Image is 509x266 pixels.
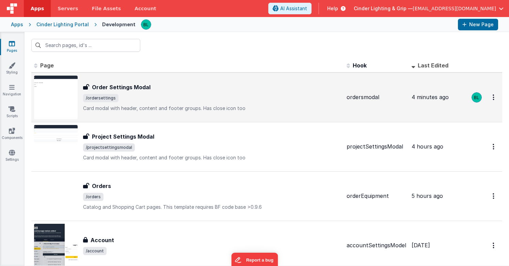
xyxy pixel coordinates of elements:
button: Options [489,140,499,154]
button: Cinder Lighting & Grip — [EMAIL_ADDRESS][DOMAIN_NAME] [354,5,504,12]
button: Options [489,90,499,104]
span: Help [327,5,338,12]
span: Page [40,62,54,69]
div: ordersmodal [347,93,406,101]
span: Last Edited [418,62,448,69]
p: Card modal with header, content and footer groups. Has close icon too [83,154,341,161]
div: projectSettingsModal [347,143,406,151]
span: Cinder Lighting & Grip — [354,5,413,12]
div: Development [102,21,136,28]
h3: Project Settings Modal [92,132,154,141]
button: Options [489,189,499,203]
span: 4 hours ago [412,143,443,150]
span: /orders [83,193,104,201]
span: Servers [58,5,78,12]
button: AI Assistant [268,3,312,14]
h3: Orders [92,182,111,190]
span: [DATE] [412,242,430,249]
input: Search pages, id's ... [31,39,140,52]
span: 4 minutes ago [412,94,449,100]
p: Card modal with header, content and footer groups. Has close icon too [83,105,341,112]
span: Hook [353,62,367,69]
span: File Assets [92,5,121,12]
button: Options [489,238,499,252]
span: [EMAIL_ADDRESS][DOMAIN_NAME] [413,5,496,12]
div: orderEquipment [347,192,406,200]
span: /ordersettings [83,94,118,102]
h3: Account [91,236,114,244]
p: Catalog and Shopping Cart pages. This template requires BF code base >0.9.6 [83,204,341,210]
span: Apps [31,5,44,12]
div: accountSettingsModel [347,241,406,249]
span: AI Assistant [280,5,307,12]
h3: Order Settings Modal [92,83,150,91]
img: 0ff4f5b45401eaea267dc8b3f2f894c5 [141,20,151,29]
div: Apps [11,21,23,28]
img: 0ff4f5b45401eaea267dc8b3f2f894c5 [472,93,481,102]
span: 5 hours ago [412,192,443,199]
button: New Page [458,19,498,30]
span: /projectsettingsmodal [83,143,135,152]
span: /account [83,247,107,255]
div: Cinder Lighting Portal [36,21,89,28]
